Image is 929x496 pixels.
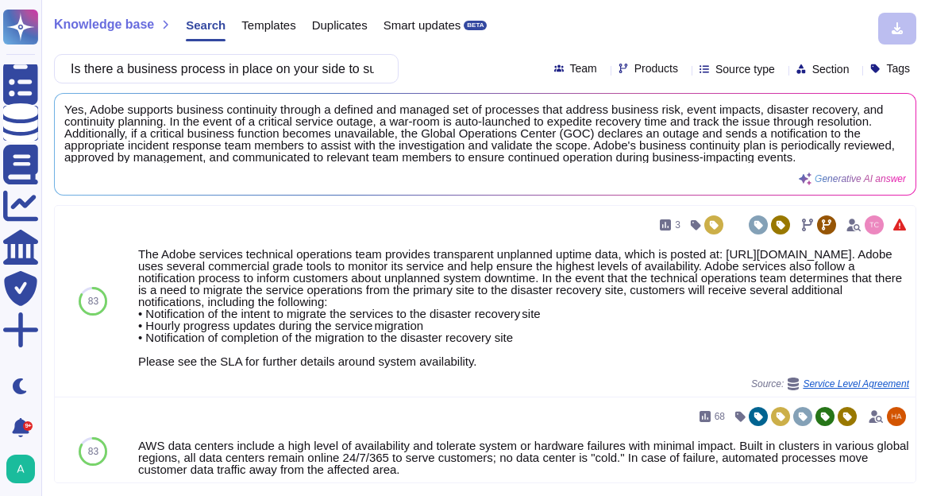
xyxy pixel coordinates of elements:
span: 3 [675,220,680,230]
span: Team [570,63,597,74]
span: Source: [751,378,909,390]
span: Tags [886,63,910,74]
span: 83 [88,296,98,306]
span: 68 [715,412,725,421]
span: Smart updates [384,19,461,31]
div: BETA [464,21,487,30]
span: Knowledge base [54,18,154,31]
img: user [6,455,35,483]
input: Search a question or template... [63,55,382,83]
span: Section [812,64,850,75]
div: AWS data centers include a high level of availability and tolerate system or hardware failures wi... [138,440,909,475]
span: Products [634,63,678,74]
img: user [865,215,884,234]
span: Yes, Adobe supports business continuity through a defined and managed set of processes that addre... [64,103,906,163]
span: Search [186,19,226,31]
span: 83 [88,447,98,456]
img: user [887,407,906,426]
span: Generative AI answer [815,174,906,184]
span: Duplicates [312,19,368,31]
span: Templates [241,19,295,31]
div: 9+ [23,421,33,431]
div: The Adobe services technical operations team provides transparent unplanned uptime data, which is... [138,248,909,367]
span: Source type [715,64,775,75]
span: Service Level Agreement [803,379,909,389]
button: user [3,451,46,486]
